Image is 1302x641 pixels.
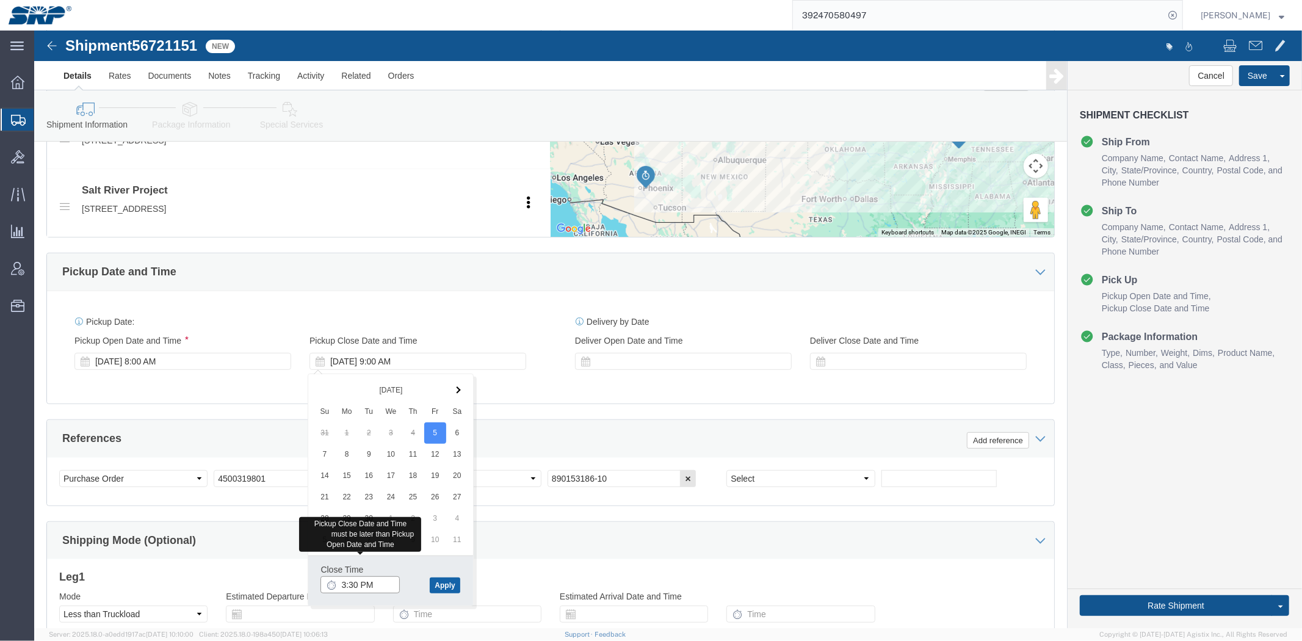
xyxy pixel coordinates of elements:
[595,631,626,638] a: Feedback
[199,631,328,638] span: Client: 2025.18.0-198a450
[9,6,71,24] img: logo
[1201,9,1270,22] span: Marissa Camacho
[280,631,328,638] span: [DATE] 10:06:13
[793,1,1164,30] input: Search for shipment number, reference number
[146,631,193,638] span: [DATE] 10:10:00
[34,31,1302,628] iframe: FS Legacy Container
[565,631,595,638] a: Support
[49,631,193,638] span: Server: 2025.18.0-a0edd1917ac
[1099,629,1287,640] span: Copyright © [DATE]-[DATE] Agistix Inc., All Rights Reserved
[1200,8,1285,23] button: [PERSON_NAME]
